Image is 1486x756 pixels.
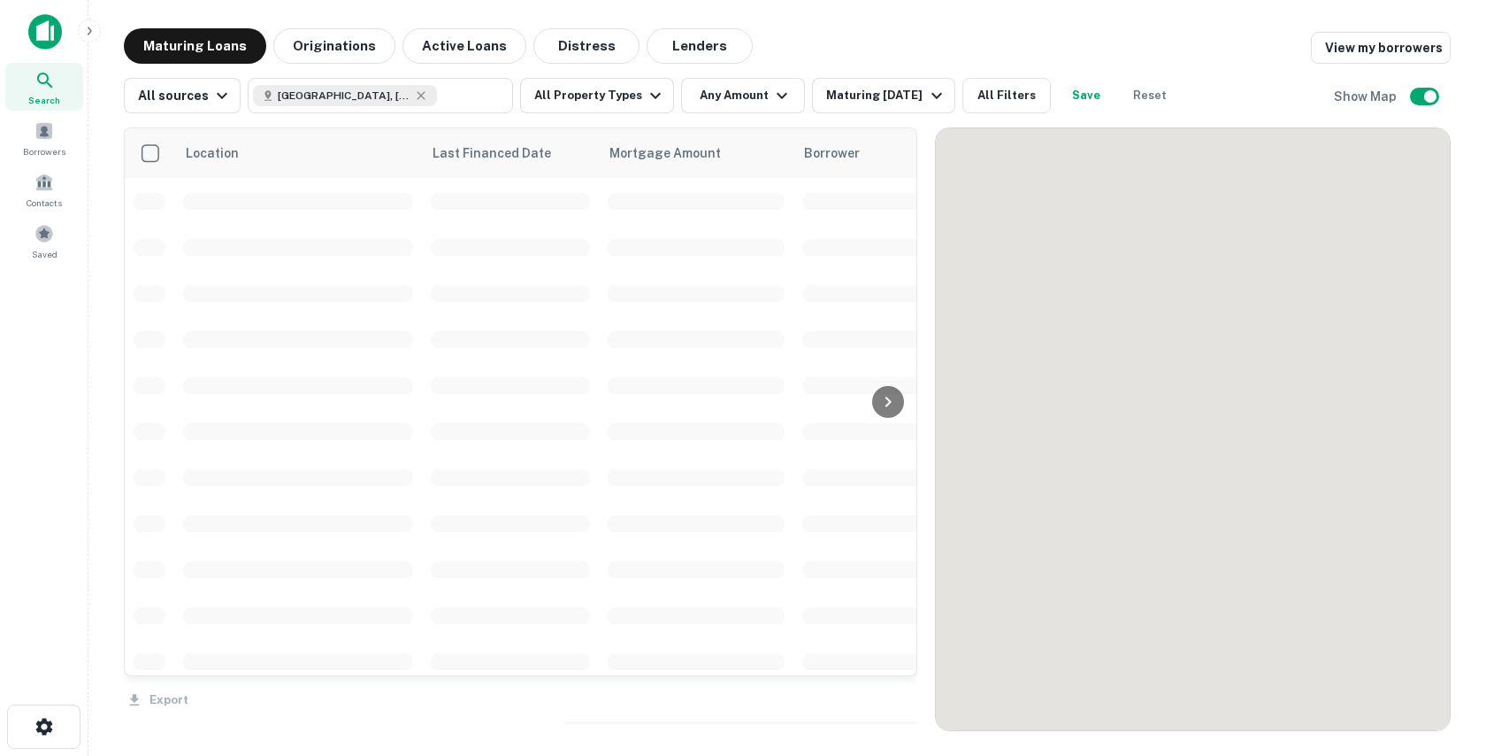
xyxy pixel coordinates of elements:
[1334,87,1399,106] h6: Show Map
[174,128,422,178] th: Location
[599,128,793,178] th: Mortgage Amount
[23,144,65,158] span: Borrowers
[1122,78,1178,113] button: Reset
[278,88,410,104] span: [GEOGRAPHIC_DATA], [GEOGRAPHIC_DATA], [GEOGRAPHIC_DATA]
[402,28,526,64] button: Active Loans
[804,143,860,164] span: Borrower
[27,196,62,210] span: Contacts
[936,128,1450,730] div: 0 0
[1398,614,1486,699] iframe: Chat Widget
[124,78,241,113] button: All sources
[1311,32,1451,64] a: View my borrowers
[520,78,674,113] button: All Property Types
[609,143,744,164] span: Mortgage Amount
[32,247,57,261] span: Saved
[273,28,395,64] button: Originations
[124,28,266,64] button: Maturing Loans
[28,93,60,107] span: Search
[185,143,262,164] span: Location
[28,14,62,50] img: capitalize-icon.png
[433,143,574,164] span: Last Financed Date
[793,128,988,178] th: Borrower
[812,78,954,113] button: Maturing [DATE]
[5,63,83,111] a: Search
[5,114,83,162] a: Borrowers
[5,166,83,213] a: Contacts
[533,28,640,64] button: Distress
[826,85,946,106] div: Maturing [DATE]
[5,217,83,265] a: Saved
[1058,78,1114,113] button: Save your search to get updates of matches that match your search criteria.
[681,78,805,113] button: Any Amount
[138,85,233,106] div: All sources
[647,28,753,64] button: Lenders
[422,128,599,178] th: Last Financed Date
[962,78,1051,113] button: All Filters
